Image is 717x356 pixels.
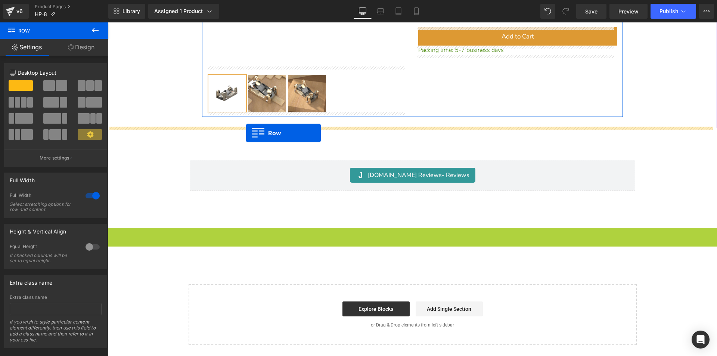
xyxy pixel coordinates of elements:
a: v6 [3,4,29,19]
div: Select stretching options for row and content. [10,202,77,212]
span: Packing time: 5-7 business days [310,24,396,32]
a: Design [54,39,108,56]
span: Publish [659,8,678,14]
div: If you wish to style particular content element differently, then use this field to add a class n... [10,319,102,348]
a: Add Single Section [308,279,375,294]
span: Add to Cart [394,10,426,18]
a: Desktop [354,4,372,19]
div: Assigned 1 Product [154,7,213,15]
span: - Reviews [334,149,361,157]
span: HP-8 [35,11,47,17]
a: Mobile [407,4,425,19]
span: Library [122,8,140,15]
span: Save [585,7,597,15]
p: Desktop Layout [10,69,102,77]
img: HP-8 Mini Block Plane [140,52,178,90]
div: Full Width [10,173,35,183]
div: Full Width [10,192,78,200]
button: Add to Cart [310,5,510,23]
p: or Drag & Drop elements from left sidebar [93,300,517,305]
img: HP-8 Mini Block Plane [180,52,218,90]
div: If checked columns will be set to equal height. [10,253,77,263]
button: Publish [651,4,696,19]
a: New Library [108,4,145,19]
div: Open Intercom Messenger [692,331,710,349]
a: Product Pages [35,4,108,10]
button: Undo [540,4,555,19]
a: Laptop [372,4,389,19]
span: [DOMAIN_NAME] Reviews [260,148,361,157]
button: More settings [4,149,107,167]
button: Redo [558,4,573,19]
span: Row [7,22,82,39]
p: More settings [40,155,69,161]
div: Height & Vertical Align [10,224,66,235]
div: Extra class name [10,275,52,286]
div: Extra class name [10,295,102,300]
button: More [699,4,714,19]
div: v6 [15,6,24,16]
a: Tablet [389,4,407,19]
img: HP-8 Mini Block Plane [100,52,139,90]
a: Preview [609,4,648,19]
div: Equal Height [10,244,78,251]
span: Preview [618,7,639,15]
a: Explore Blocks [235,279,302,294]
